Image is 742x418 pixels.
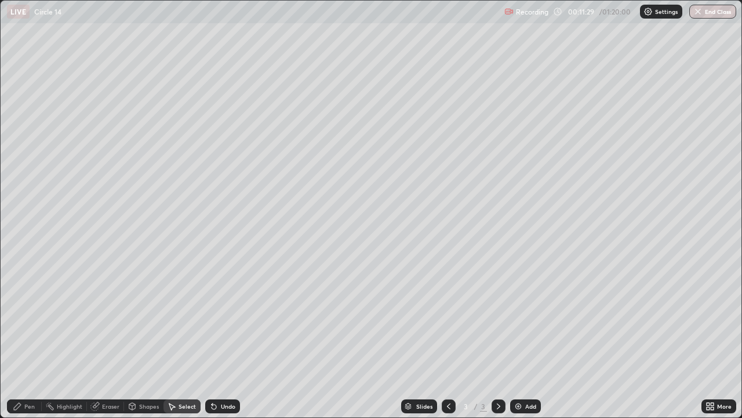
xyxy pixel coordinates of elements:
div: / [474,403,478,410]
div: Pen [24,403,35,409]
div: Undo [221,403,235,409]
div: 3 [460,403,472,410]
div: Select [179,403,196,409]
div: More [717,403,732,409]
img: add-slide-button [514,402,523,411]
div: 3 [480,401,487,412]
div: Slides [416,403,432,409]
div: Add [525,403,536,409]
p: Circle 14 [34,7,61,16]
p: LIVE [10,7,26,16]
p: Settings [655,9,678,15]
div: Eraser [102,403,119,409]
button: End Class [689,5,736,19]
img: end-class-cross [693,7,703,16]
p: Recording [516,8,548,16]
div: Highlight [57,403,82,409]
img: class-settings-icons [643,7,653,16]
div: Shapes [139,403,159,409]
img: recording.375f2c34.svg [504,7,514,16]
